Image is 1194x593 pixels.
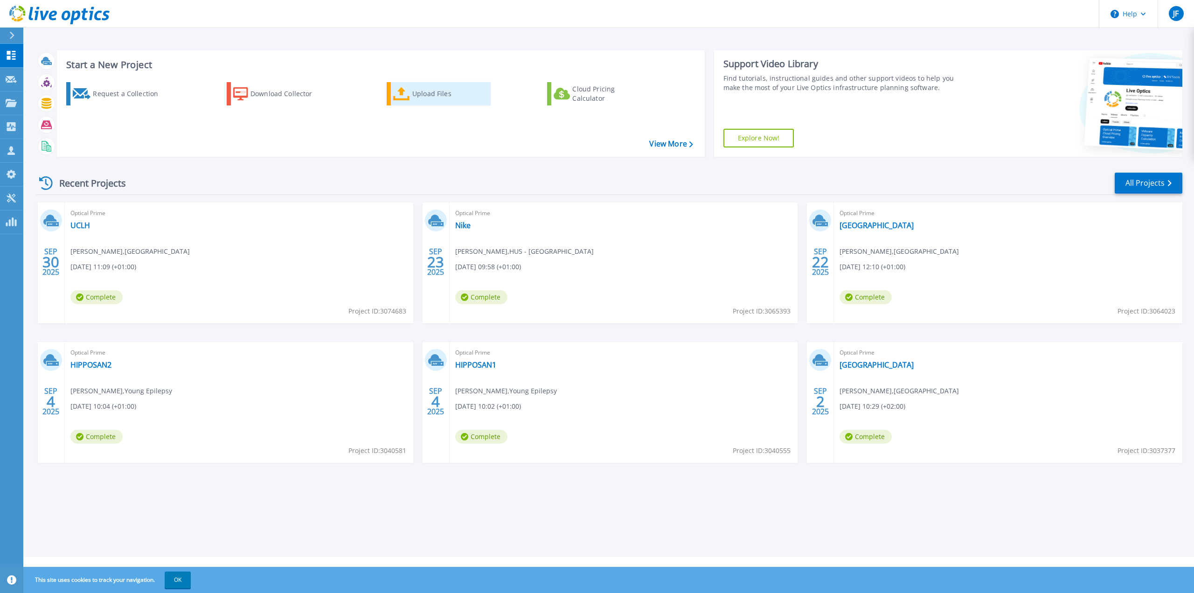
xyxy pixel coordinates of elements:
[70,348,408,358] span: Optical Prime
[723,129,794,147] a: Explore Now!
[455,430,507,444] span: Complete
[840,401,905,412] span: [DATE] 10:29 (+02:00)
[733,446,791,456] span: Project ID: 3040555
[547,82,651,105] a: Cloud Pricing Calculator
[431,398,440,405] span: 4
[840,208,1177,218] span: Optical Prime
[840,290,892,304] span: Complete
[42,258,59,266] span: 30
[70,262,136,272] span: [DATE] 11:09 (+01:00)
[427,258,444,266] span: 23
[572,84,647,103] div: Cloud Pricing Calculator
[348,306,406,316] span: Project ID: 3074683
[733,306,791,316] span: Project ID: 3065393
[1115,173,1182,194] a: All Projects
[455,262,521,272] span: [DATE] 09:58 (+01:00)
[70,208,408,218] span: Optical Prime
[812,384,829,419] div: SEP 2025
[455,360,496,370] a: HIPPOSAN1
[455,290,507,304] span: Complete
[250,84,325,103] div: Download Collector
[66,82,170,105] a: Request a Collection
[36,172,139,195] div: Recent Projects
[455,208,792,218] span: Optical Prime
[42,245,60,279] div: SEP 2025
[412,84,487,103] div: Upload Files
[165,572,191,588] button: OK
[455,221,471,230] a: Nike
[70,290,123,304] span: Complete
[812,245,829,279] div: SEP 2025
[840,262,905,272] span: [DATE] 12:10 (+01:00)
[26,572,191,588] span: This site uses cookies to track your navigation.
[387,82,491,105] a: Upload Files
[93,84,167,103] div: Request a Collection
[66,60,693,70] h3: Start a New Project
[42,384,60,419] div: SEP 2025
[70,246,190,257] span: [PERSON_NAME] , [GEOGRAPHIC_DATA]
[840,348,1177,358] span: Optical Prime
[427,384,444,419] div: SEP 2025
[1118,446,1175,456] span: Project ID: 3037377
[816,398,825,405] span: 2
[455,401,521,412] span: [DATE] 10:02 (+01:00)
[70,360,111,370] a: HIPPOSAN2
[723,74,965,92] div: Find tutorials, instructional guides and other support videos to help you make the most of your L...
[70,430,123,444] span: Complete
[840,430,892,444] span: Complete
[427,245,444,279] div: SEP 2025
[723,58,965,70] div: Support Video Library
[70,386,172,396] span: [PERSON_NAME] , Young Epilepsy
[840,360,914,370] a: [GEOGRAPHIC_DATA]
[649,140,693,148] a: View More
[455,246,594,257] span: [PERSON_NAME] , HUS - [GEOGRAPHIC_DATA]
[455,348,792,358] span: Optical Prime
[840,246,959,257] span: [PERSON_NAME] , [GEOGRAPHIC_DATA]
[348,446,406,456] span: Project ID: 3040581
[840,386,959,396] span: [PERSON_NAME] , [GEOGRAPHIC_DATA]
[227,82,331,105] a: Download Collector
[812,258,829,266] span: 22
[47,398,55,405] span: 4
[1173,10,1179,17] span: JF
[840,221,914,230] a: [GEOGRAPHIC_DATA]
[70,401,136,412] span: [DATE] 10:04 (+01:00)
[455,386,557,396] span: [PERSON_NAME] , Young Epilepsy
[70,221,90,230] a: UCLH
[1118,306,1175,316] span: Project ID: 3064023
